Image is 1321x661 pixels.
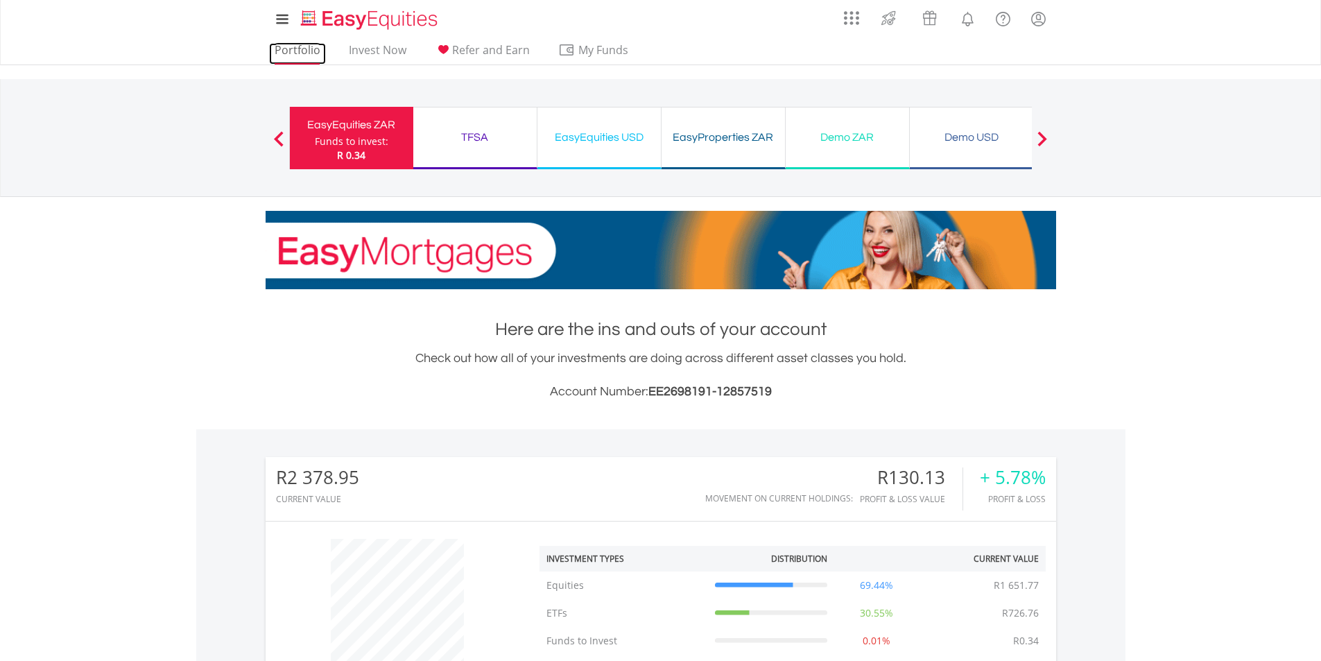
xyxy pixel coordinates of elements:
span: Refer and Earn [452,42,530,58]
a: Refer and Earn [429,43,535,65]
div: Funds to invest: [315,135,388,148]
button: Previous [265,138,293,152]
td: 30.55% [834,599,919,627]
div: TFSA [422,128,528,147]
div: Distribution [771,553,827,565]
a: My Profile [1021,3,1056,34]
td: 69.44% [834,572,919,599]
div: + 5.78% [980,467,1046,488]
img: vouchers-v2.svg [918,7,941,29]
img: EasyEquities_Logo.png [298,8,443,31]
div: Profit & Loss Value [860,495,962,504]
a: FAQ's and Support [985,3,1021,31]
div: Demo ZAR [794,128,901,147]
img: EasyMortage Promotion Banner [266,211,1056,289]
div: CURRENT VALUE [276,495,359,504]
span: My Funds [558,41,649,59]
th: Current Value [919,546,1046,572]
div: EasyEquities ZAR [298,115,405,135]
td: Funds to Invest [539,627,708,655]
a: Vouchers [909,3,950,29]
th: Investment Types [539,546,708,572]
div: Movement on Current Holdings: [705,494,853,503]
h3: Account Number: [266,382,1056,402]
h1: Here are the ins and outs of your account [266,317,1056,342]
td: 0.01% [834,627,919,655]
td: ETFs [539,599,708,627]
span: EE2698191-12857519 [648,385,772,398]
a: Notifications [950,3,985,31]
img: grid-menu-icon.svg [844,10,859,26]
button: Next [1028,138,1056,152]
a: Invest Now [343,43,412,65]
div: Demo USD [918,128,1025,147]
td: R0.34 [1006,627,1046,655]
td: Equities [539,572,708,599]
a: Portfolio [269,43,326,65]
div: EasyEquities USD [546,128,653,147]
span: R 0.34 [337,148,365,162]
div: Profit & Loss [980,495,1046,504]
img: thrive-v2.svg [877,7,900,29]
a: Home page [295,3,443,31]
div: R2 378.95 [276,467,359,488]
td: R726.76 [995,599,1046,627]
a: AppsGrid [835,3,868,26]
div: EasyProperties ZAR [670,128,777,147]
td: R1 651.77 [987,572,1046,599]
div: Check out how all of your investments are doing across different asset classes you hold. [266,349,1056,402]
div: R130.13 [860,467,962,488]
